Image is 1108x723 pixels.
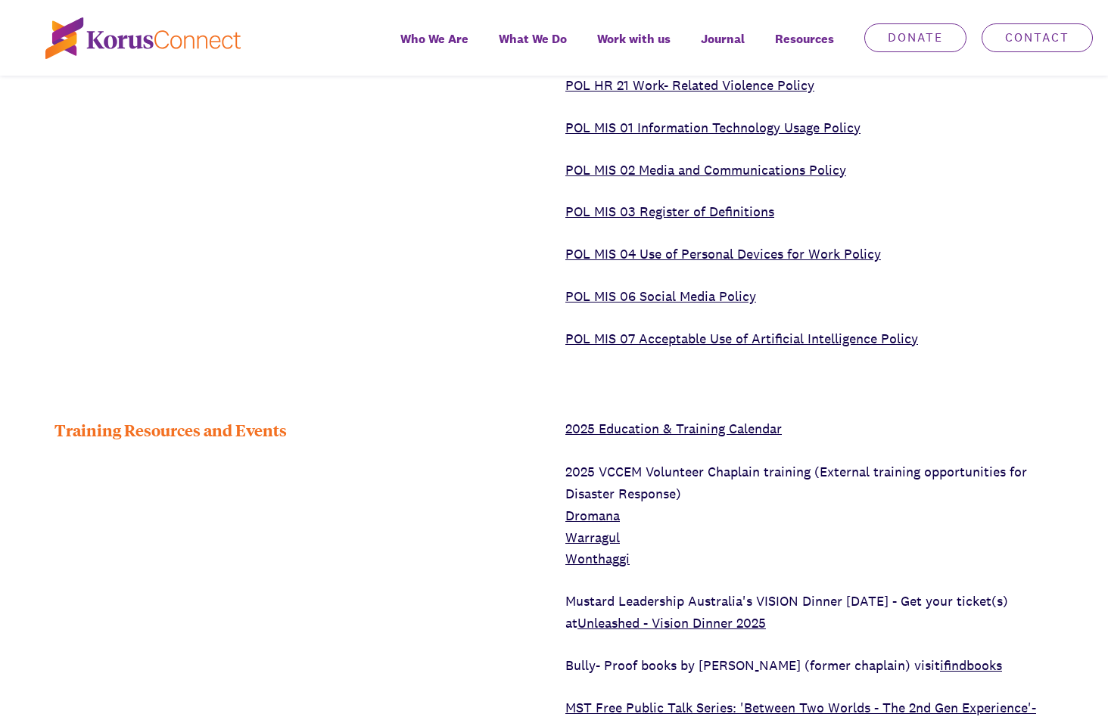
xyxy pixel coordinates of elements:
[577,614,766,631] a: Unleashed - Vision Dinner 2025
[565,119,861,136] a: POL MIS 01 Information Technology Usage Policy
[565,550,630,567] a: Wonthaggi
[686,21,760,76] a: Journal
[565,245,881,262] a: POL MIS 04 Use of Personal Devices for Work Policy
[597,28,671,50] span: Work with us
[484,21,582,76] a: What We Do
[982,23,1093,52] a: Contact
[385,21,484,76] a: Who We Are
[760,21,849,76] div: Resources
[565,287,756,305] a: POL MIS 06 Social Media Policy
[45,17,241,59] img: korus-connect%2Fc5177985-88d5-491d-9cd7-4a1febad1357_logo.svg
[565,420,782,437] a: 2025 Education & Training Calendar
[400,28,468,50] span: Who We Are
[565,203,774,220] a: POL MIS 03 Register of Definitions
[565,591,1054,635] p: Mustard Leadership Australia's VISION Dinner [DATE] - Get your ticket(s) at
[565,161,846,178] a: POL MIS 02 Media and Communications Policy
[565,330,918,347] a: POL MIS 07 Acceptable Use of Artificial Intelligence Policy
[940,656,1002,674] a: ifindbooks
[565,507,620,524] a: Dromana
[582,21,686,76] a: Work with us
[565,76,814,94] a: POL HR 21 Work- Related Violence Policy
[864,23,966,52] a: Donate
[565,529,620,546] a: Warragul
[565,418,1054,571] p: 2025 VCCEM Volunteer Chaplain training (External training opportunities for Disaster Response)
[565,655,1054,677] p: Bully- Proof books by [PERSON_NAME] (former chaplain) visit
[499,28,567,50] span: What We Do
[701,28,745,50] span: Journal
